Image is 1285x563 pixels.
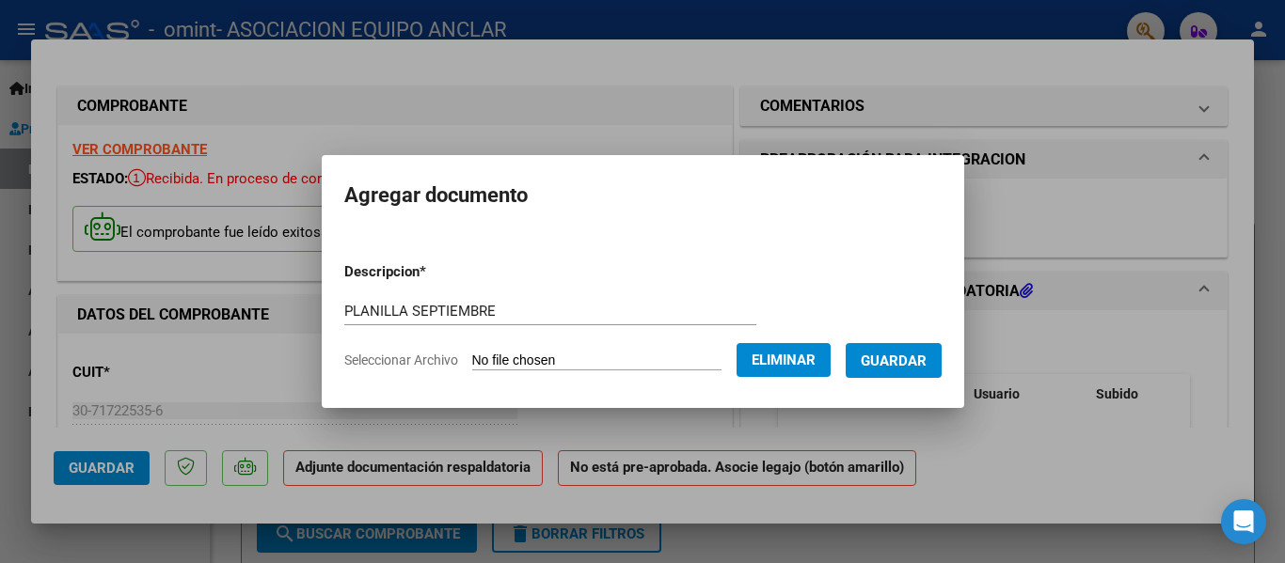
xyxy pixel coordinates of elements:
[344,352,458,368] span: Seleccionar Archivo
[846,343,942,378] button: Guardar
[344,261,524,283] p: Descripcion
[752,352,816,368] span: Eliminar
[1221,499,1266,544] div: Open Intercom Messenger
[344,178,942,213] h2: Agregar documento
[861,352,927,369] span: Guardar
[737,343,831,377] button: Eliminar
